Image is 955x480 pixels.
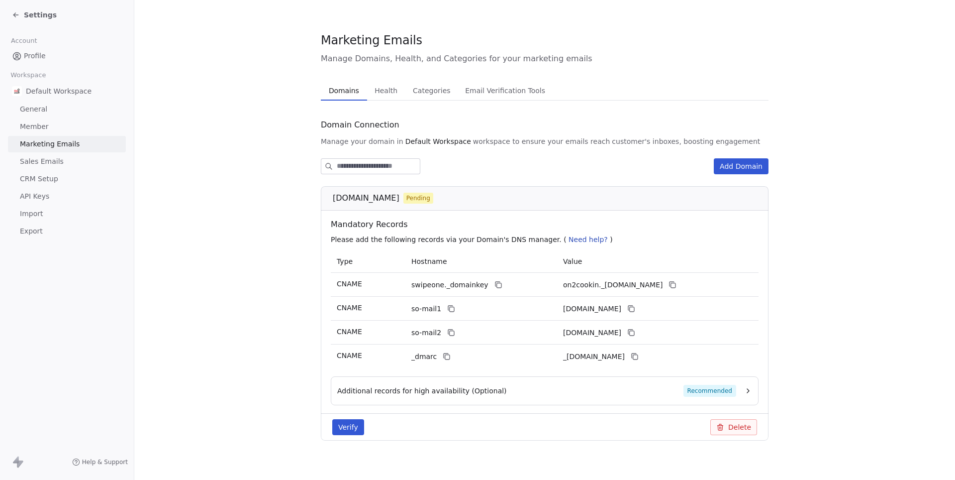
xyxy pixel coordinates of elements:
span: customer's inboxes, boosting engagement [612,136,760,146]
span: [DOMAIN_NAME] [333,192,399,204]
span: Domain Connection [321,119,399,131]
span: Domains [325,84,363,98]
p: Please add the following records via your Domain's DNS manager. ( ) [331,235,763,244]
span: on2cookin._domainkey.swipeone.email [563,280,663,290]
span: Categories [409,84,454,98]
button: Additional records for high availability (Optional)Recommended [337,385,752,397]
a: General [8,101,126,118]
img: on2cook%20logo-04%20copy.jpg [12,86,22,96]
span: Marketing Emails [321,33,422,48]
button: Verify [332,419,364,435]
span: Manage your domain in [321,136,403,146]
span: Manage Domains, Health, and Categories for your marketing emails [321,53,768,65]
span: Sales Emails [20,156,64,167]
span: Hostname [411,257,447,265]
a: CRM Setup [8,171,126,187]
span: CRM Setup [20,174,58,184]
p: Type [337,256,399,267]
a: Sales Emails [8,153,126,170]
span: Export [20,226,43,237]
span: Need help? [569,236,608,243]
span: _dmarc.swipeone.email [563,352,625,362]
span: _dmarc [411,352,437,362]
span: API Keys [20,191,49,202]
span: Workspace [6,68,50,83]
span: so-mail1 [411,304,441,314]
span: on2cookin1.swipeone.email [563,304,621,314]
a: Profile [8,48,126,64]
span: CNAME [337,280,362,288]
span: General [20,104,47,115]
span: Marketing Emails [20,139,80,149]
span: Pending [406,194,430,203]
span: swipeone._domainkey [411,280,488,290]
span: so-mail2 [411,328,441,338]
span: Email Verification Tools [461,84,549,98]
button: Add Domain [714,158,768,174]
a: API Keys [8,188,126,205]
span: Account [6,33,41,48]
span: Help & Support [82,458,128,466]
span: CNAME [337,328,362,336]
a: Help & Support [72,458,128,466]
span: Member [20,121,49,132]
span: Default Workspace [405,136,471,146]
span: Health [371,84,401,98]
a: Import [8,206,126,222]
span: Additional records for high availability (Optional) [337,386,507,396]
span: Value [563,257,582,265]
span: Recommended [683,385,736,397]
a: Member [8,119,126,135]
span: on2cookin2.swipeone.email [563,328,621,338]
span: CNAME [337,352,362,360]
button: Delete [710,419,757,435]
span: workspace to ensure your emails reach [473,136,610,146]
span: Settings [24,10,57,20]
span: Mandatory Records [331,219,763,231]
a: Export [8,223,126,240]
span: Default Workspace [26,86,92,96]
a: Marketing Emails [8,136,126,152]
span: Profile [24,51,46,61]
span: CNAME [337,304,362,312]
a: Settings [12,10,57,20]
span: Import [20,209,43,219]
